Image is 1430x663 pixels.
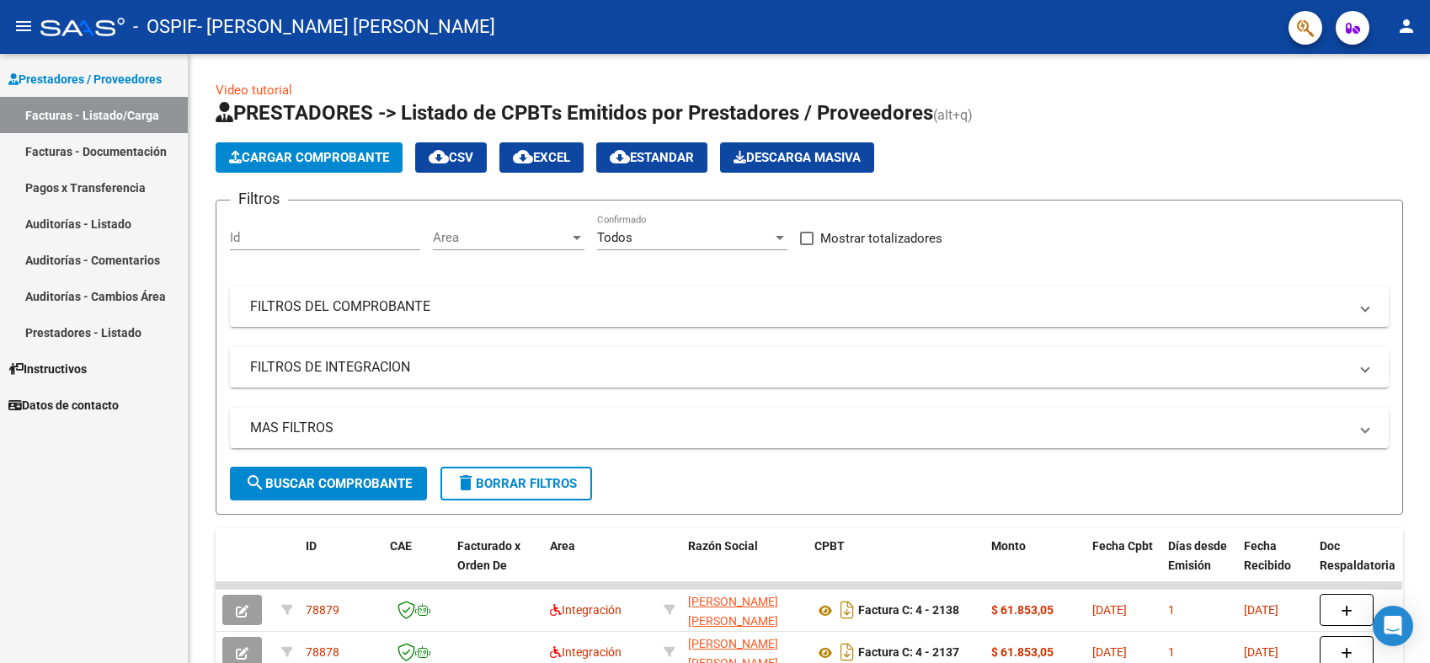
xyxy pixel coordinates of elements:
[1313,528,1414,602] datatable-header-cell: Doc Respaldatoria
[230,347,1389,388] mat-expansion-panel-header: FILTROS DE INTEGRACION
[8,396,119,414] span: Datos de contacto
[688,592,801,628] div: 27304556590
[1244,645,1278,659] span: [DATE]
[1161,528,1237,602] datatable-header-cell: Días desde Emisión
[596,142,707,173] button: Estandar
[858,646,959,660] strong: Factura C: 4 - 2137
[299,528,383,602] datatable-header-cell: ID
[720,142,874,173] button: Descarga Masiva
[1092,539,1153,553] span: Fecha Cpbt
[216,83,292,98] a: Video tutorial
[1168,539,1227,572] span: Días desde Emisión
[306,645,339,659] span: 78878
[984,528,1086,602] datatable-header-cell: Monto
[610,147,630,167] mat-icon: cloud_download
[858,604,959,618] strong: Factura C: 4 - 2138
[836,596,858,623] i: Descargar documento
[513,147,533,167] mat-icon: cloud_download
[440,467,592,500] button: Borrar Filtros
[429,150,473,165] span: CSV
[197,8,495,45] span: - [PERSON_NAME] [PERSON_NAME]
[1396,16,1417,36] mat-icon: person
[8,70,162,88] span: Prestadores / Proveedores
[814,539,845,553] span: CPBT
[550,603,622,617] span: Integración
[8,360,87,378] span: Instructivos
[991,603,1054,617] strong: $ 61.853,05
[1168,645,1175,659] span: 1
[991,539,1026,553] span: Monto
[499,142,584,173] button: EXCEL
[216,101,933,125] span: PRESTADORES -> Listado de CPBTs Emitidos por Prestadores / Proveedores
[229,150,389,165] span: Cargar Comprobante
[513,150,570,165] span: EXCEL
[808,528,984,602] datatable-header-cell: CPBT
[457,539,520,572] span: Facturado x Orden De
[720,142,874,173] app-download-masive: Descarga masiva de comprobantes (adjuntos)
[456,473,476,493] mat-icon: delete
[597,230,632,245] span: Todos
[610,150,694,165] span: Estandar
[550,539,575,553] span: Area
[415,142,487,173] button: CSV
[429,147,449,167] mat-icon: cloud_download
[688,595,778,628] span: [PERSON_NAME] [PERSON_NAME]
[991,645,1054,659] strong: $ 61.853,05
[550,645,622,659] span: Integración
[250,297,1348,316] mat-panel-title: FILTROS DEL COMPROBANTE
[820,228,942,249] span: Mostrar totalizadores
[1244,603,1278,617] span: [DATE]
[230,467,427,500] button: Buscar Comprobante
[456,476,577,491] span: Borrar Filtros
[216,142,403,173] button: Cargar Comprobante
[1086,528,1161,602] datatable-header-cell: Fecha Cpbt
[734,150,861,165] span: Descarga Masiva
[250,358,1348,377] mat-panel-title: FILTROS DE INTEGRACION
[230,286,1389,327] mat-expansion-panel-header: FILTROS DEL COMPROBANTE
[1168,603,1175,617] span: 1
[250,419,1348,437] mat-panel-title: MAS FILTROS
[383,528,451,602] datatable-header-cell: CAE
[1092,645,1127,659] span: [DATE]
[1320,539,1395,572] span: Doc Respaldatoria
[451,528,543,602] datatable-header-cell: Facturado x Orden De
[1092,603,1127,617] span: [DATE]
[390,539,412,553] span: CAE
[1373,606,1413,646] div: Open Intercom Messenger
[543,528,657,602] datatable-header-cell: Area
[1237,528,1313,602] datatable-header-cell: Fecha Recibido
[1244,539,1291,572] span: Fecha Recibido
[133,8,197,45] span: - OSPIF
[230,408,1389,448] mat-expansion-panel-header: MAS FILTROS
[433,230,569,245] span: Area
[245,476,412,491] span: Buscar Comprobante
[245,473,265,493] mat-icon: search
[13,16,34,36] mat-icon: menu
[688,539,758,553] span: Razón Social
[681,528,808,602] datatable-header-cell: Razón Social
[230,187,288,211] h3: Filtros
[306,539,317,553] span: ID
[933,107,973,123] span: (alt+q)
[306,603,339,617] span: 78879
